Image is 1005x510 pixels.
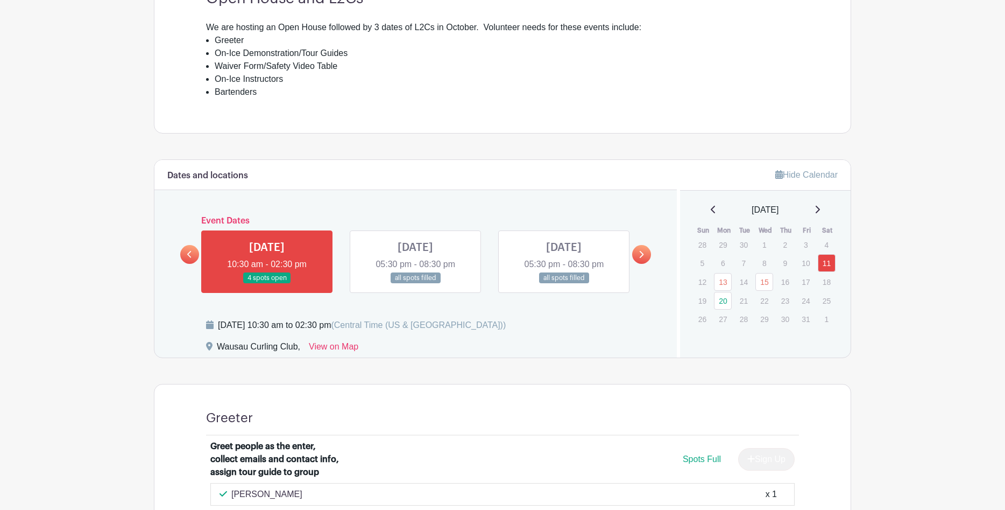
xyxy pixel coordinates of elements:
div: Greet people as the enter, collect emails and contact info, assign tour guide to group [210,440,344,479]
p: 9 [776,255,794,271]
li: Bartenders [215,86,799,99]
p: 22 [755,292,773,309]
li: On-Ice Instructors [215,73,799,86]
p: 30 [776,311,794,327]
a: 11 [818,254,836,272]
th: Sun [693,225,714,236]
th: Wed [755,225,776,236]
p: 24 [797,292,815,309]
p: 23 [776,292,794,309]
div: We are hosting an Open House followed by 3 dates of L2Cs in October. Volunteer needs for these ev... [206,21,799,34]
p: 3 [797,236,815,253]
p: 7 [735,255,753,271]
a: 15 [755,273,773,291]
p: 1 [755,236,773,253]
p: 29 [755,311,773,327]
li: On-Ice Demonstration/Tour Guides [215,47,799,60]
p: 19 [693,292,711,309]
p: 31 [797,311,815,327]
p: [PERSON_NAME] [231,488,302,501]
div: [DATE] 10:30 am to 02:30 pm [218,319,506,332]
p: 5 [693,255,711,271]
p: 16 [776,274,794,290]
p: 27 [714,311,732,327]
a: 20 [714,292,732,310]
p: 18 [818,274,836,290]
span: Spots Full [683,455,721,464]
h6: Dates and locations [167,171,248,181]
p: 2 [776,236,794,253]
p: 1 [818,311,836,327]
p: 26 [693,311,711,327]
p: 25 [818,292,836,309]
a: Hide Calendar [775,170,838,179]
a: 13 [714,273,732,291]
p: 17 [797,274,815,290]
li: Waiver Form/Safety Video Table [215,60,799,73]
div: Wausau Curling Club, [217,340,300,358]
p: 6 [714,255,732,271]
th: Fri [796,225,817,236]
div: x 1 [766,488,777,501]
span: [DATE] [752,204,778,216]
h6: Event Dates [199,216,632,226]
li: Greeter [215,34,799,47]
p: 30 [735,236,753,253]
a: View on Map [309,340,358,358]
th: Mon [713,225,734,236]
p: 10 [797,255,815,271]
span: (Central Time (US & [GEOGRAPHIC_DATA])) [331,320,506,330]
h4: Greeter [206,410,253,426]
th: Thu [776,225,797,236]
p: 4 [818,236,836,253]
p: 28 [735,311,753,327]
p: 28 [693,236,711,253]
p: 12 [693,274,711,290]
p: 14 [735,274,753,290]
p: 29 [714,236,732,253]
p: 21 [735,292,753,309]
p: 8 [755,255,773,271]
th: Sat [817,225,838,236]
th: Tue [734,225,755,236]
